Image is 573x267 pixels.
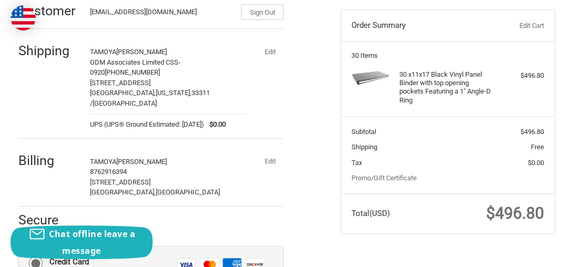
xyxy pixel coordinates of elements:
button: Sign Out [241,4,284,20]
span: $0.00 [204,119,226,130]
h2: Customer [18,3,80,19]
span: Tax [351,159,362,167]
span: [GEOGRAPHIC_DATA], [90,188,156,196]
h3: 30 Items [351,52,545,60]
h3: Order Summary [351,20,484,31]
span: Shipping [351,143,377,151]
h2: Secure Payment [18,212,86,245]
div: $496.80 [496,70,544,81]
a: Edit Cart [484,20,544,31]
span: [GEOGRAPHIC_DATA], [90,89,156,97]
span: [STREET_ADDRESS] [90,178,150,186]
span: Chat offline leave a message [49,228,135,256]
span: Subtotal [351,128,376,136]
h4: 30 x 11x17 Black Vinyl Panel Binder with top opening pockets Featuring a 1" Angle-D Ring [399,70,493,105]
h2: Billing [18,152,80,169]
span: [GEOGRAPHIC_DATA] [156,188,220,196]
span: [STREET_ADDRESS] [90,79,150,87]
span: 33311 / [90,89,210,107]
h2: Shipping [18,43,80,59]
span: Free [531,143,544,151]
span: TAMOYA [90,48,116,56]
span: [PERSON_NAME] [116,158,167,166]
div: [EMAIL_ADDRESS][DOMAIN_NAME] [90,7,231,20]
span: $0.00 [528,159,544,167]
span: 8762916394 [90,168,127,176]
span: [PERSON_NAME] [116,48,167,56]
button: Chat offline leave a message [11,225,153,259]
span: UPS (UPS® Ground Estimated: [DATE]) [90,119,204,130]
button: Edit [256,154,284,169]
span: [US_STATE], [156,89,192,97]
span: $496.80 [520,128,544,136]
img: duty and tax information for United States [11,5,36,30]
span: TAMOYA [90,158,116,166]
span: GDM Associates Limited CSS-0920 [90,58,180,77]
a: Promo/Gift Certificate [351,174,417,182]
span: [GEOGRAPHIC_DATA] [93,99,157,107]
span: [PHONE_NUMBER] [105,68,160,76]
button: Edit [256,44,284,59]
